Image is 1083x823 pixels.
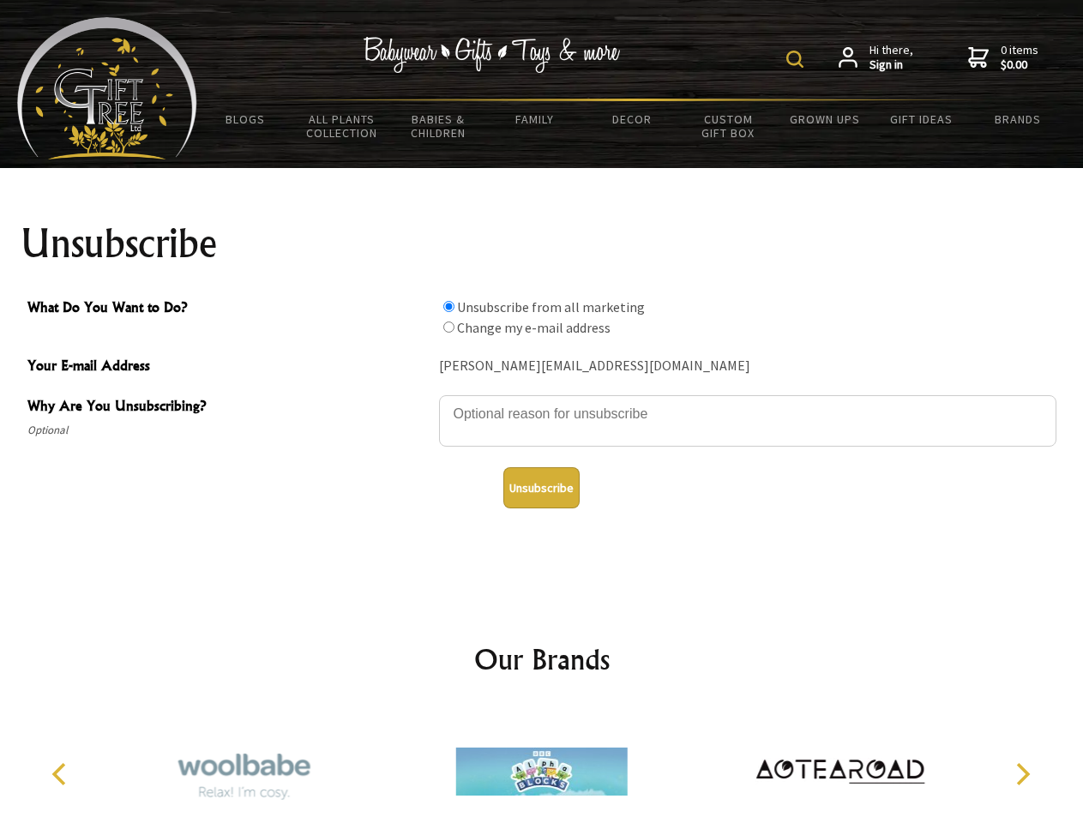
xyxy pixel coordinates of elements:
a: Babies & Children [390,101,487,151]
span: Optional [27,420,430,441]
span: Why Are You Unsubscribing? [27,395,430,420]
a: All Plants Collection [294,101,391,151]
span: What Do You Want to Do? [27,297,430,321]
button: Unsubscribe [503,467,580,508]
a: Grown Ups [776,101,873,137]
label: Change my e-mail address [457,319,611,336]
h2: Our Brands [34,639,1050,680]
strong: Sign in [869,57,913,73]
button: Previous [43,755,81,793]
a: Custom Gift Box [680,101,777,151]
img: Babyware - Gifts - Toys and more... [17,17,197,159]
label: Unsubscribe from all marketing [457,298,645,315]
img: Babywear - Gifts - Toys & more [364,37,621,73]
span: Hi there, [869,43,913,73]
strong: $0.00 [1001,57,1038,73]
a: 0 items$0.00 [968,43,1038,73]
a: Decor [583,101,680,137]
span: 0 items [1001,42,1038,73]
h1: Unsubscribe [21,223,1063,264]
button: Next [1003,755,1041,793]
img: product search [786,51,803,68]
textarea: Why Are You Unsubscribing? [439,395,1056,447]
span: Your E-mail Address [27,355,430,380]
a: Family [487,101,584,137]
a: BLOGS [197,101,294,137]
a: Gift Ideas [873,101,970,137]
input: What Do You Want to Do? [443,301,454,312]
input: What Do You Want to Do? [443,321,454,333]
div: [PERSON_NAME][EMAIL_ADDRESS][DOMAIN_NAME] [439,353,1056,380]
a: Brands [970,101,1067,137]
a: Hi there,Sign in [839,43,913,73]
